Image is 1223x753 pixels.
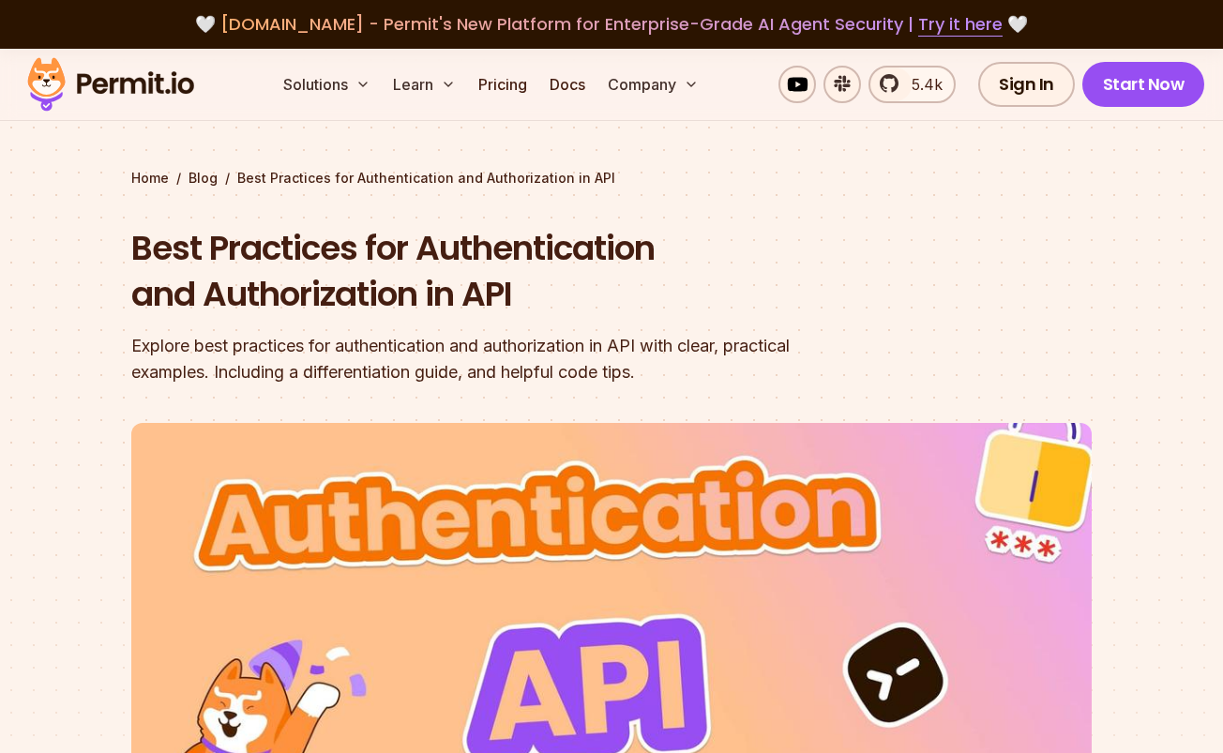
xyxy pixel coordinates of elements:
div: Explore best practices for authentication and authorization in API with clear, practical examples... [131,333,852,385]
span: 5.4k [900,73,943,96]
button: Solutions [276,66,378,103]
a: Pricing [471,66,535,103]
a: Blog [189,169,218,188]
img: Permit logo [19,53,203,116]
a: Docs [542,66,593,103]
button: Learn [385,66,463,103]
a: Home [131,169,169,188]
span: [DOMAIN_NAME] - Permit's New Platform for Enterprise-Grade AI Agent Security | [220,12,1003,36]
div: 🤍 🤍 [45,11,1178,38]
a: Start Now [1082,62,1205,107]
a: Try it here [918,12,1003,37]
div: / / [131,169,1092,188]
h1: Best Practices for Authentication and Authorization in API [131,225,852,318]
a: 5.4k [868,66,956,103]
button: Company [600,66,706,103]
a: Sign In [978,62,1075,107]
